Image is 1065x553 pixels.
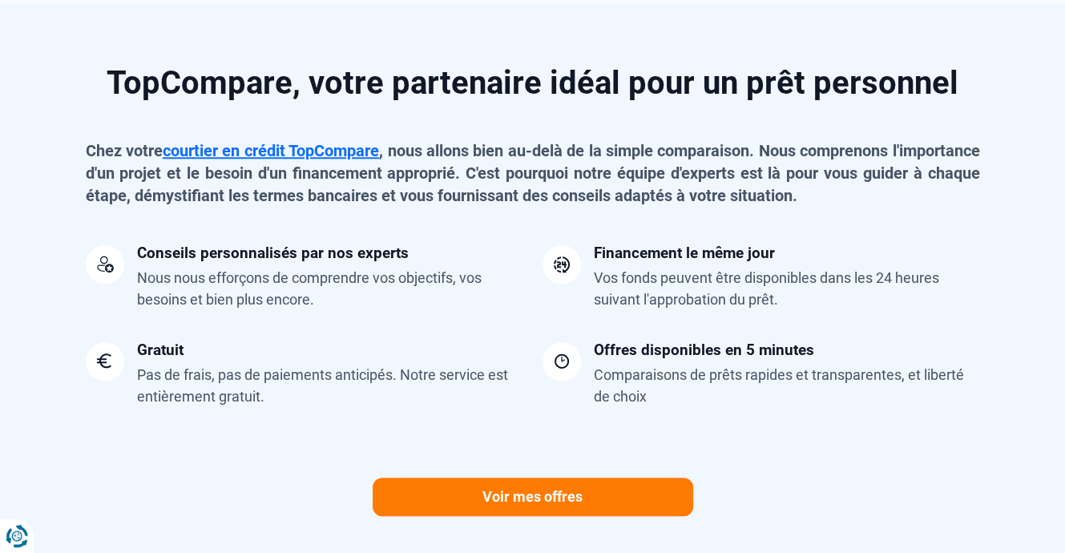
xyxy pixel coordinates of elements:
a: Voir mes offres [373,478,693,516]
div: Comparaisons de prêts rapides et transparentes, et liberté de choix [594,364,980,407]
div: Nous nous efforçons de comprendre vos objectifs, vos besoins et bien plus encore. [137,267,523,310]
div: Vos fonds peuvent être disponibles dans les 24 heures suivant l'approbation du prêt. [594,267,980,310]
a: courtier en crédit TopCompare [163,141,379,160]
div: Pas de frais, pas de paiements anticipés. Notre service est entièrement gratuit. [137,364,523,407]
h2: TopCompare, votre partenaire idéal pour un prêt personnel [86,67,980,99]
p: Chez votre , nous allons bien au-delà de la simple comparaison. Nous comprenons l'importance d'un... [86,139,980,207]
div: Financement le même jour [594,245,775,260]
div: Conseils personnalisés par nos experts [137,245,409,260]
div: Offres disponibles en 5 minutes [594,342,814,357]
div: Gratuit [137,342,184,357]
